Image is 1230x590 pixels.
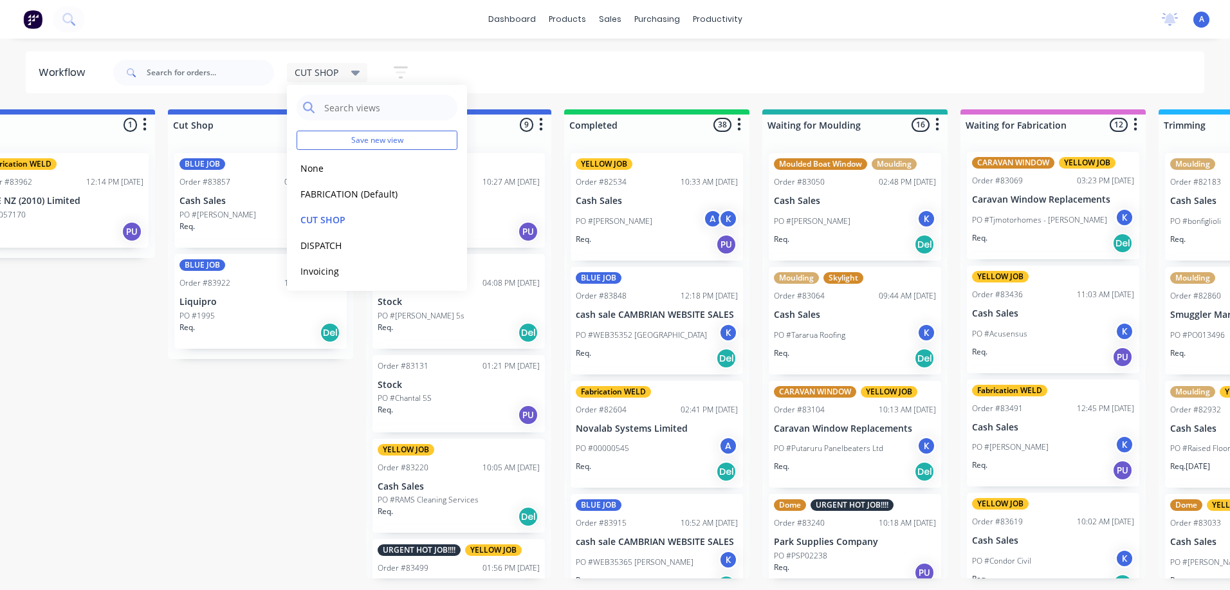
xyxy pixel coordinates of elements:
div: MouldingSkylightOrder #8306409:44 AM [DATE]Cash SalesPO #Tararua RoofingKReq.Del [769,267,941,374]
div: Moulding [1170,386,1215,398]
input: Search views [323,95,451,120]
div: Order #83436 [972,289,1023,300]
p: Cash Sales [972,308,1134,319]
div: 10:02 AM [DATE] [1077,516,1134,528]
div: 02:48 PM [DATE] [879,176,936,188]
p: Req. [576,234,591,245]
div: PU [914,562,935,583]
div: 02:41 PM [DATE] [681,404,738,416]
div: BLUE JOBOrder #8385703:17 PM [DATE]Cash SalesPO #[PERSON_NAME]Req.PU [174,153,347,248]
div: 10:52 AM [DATE] [681,517,738,529]
div: YELLOW JOBOrder #8343611:03 AM [DATE]Cash SalesPO #AcusensusKReq.PU [967,266,1139,373]
p: Stock [378,297,540,308]
p: Cash Sales [378,481,540,492]
div: PU [716,234,737,255]
button: Save new view [297,131,457,150]
p: cash sale CAMBRIAN WEBSITE SALES [576,309,738,320]
div: Moulding [1170,158,1215,170]
div: K [917,323,936,342]
div: 12:45 PM [DATE] [1077,403,1134,414]
div: Skylight [823,272,863,284]
div: CARAVAN WINDOW [774,386,856,398]
p: Req. [972,459,987,471]
p: Cash Sales [972,535,1134,546]
p: Req. [774,234,789,245]
p: Req. [179,221,195,232]
div: BLUE JOB [576,272,621,284]
div: Del [914,234,935,255]
p: PO #Condor Civil [972,555,1031,567]
p: PO #00000545 [576,443,629,454]
div: Order #83922 [179,277,230,289]
div: YELLOW JOB [1059,157,1115,169]
p: Req. [378,322,393,333]
p: PO #Tjmotorhomes - [PERSON_NAME] [972,214,1107,226]
button: Invoicing [297,264,434,279]
div: URGENT HOT JOB!!!! [378,544,461,556]
div: K [1115,208,1134,227]
div: PU [518,221,538,242]
div: sales [592,10,628,29]
div: Order #82932 [1170,404,1221,416]
button: FABRICATION (Default) [297,187,434,201]
div: YELLOW JOB [465,544,522,556]
p: Req. [DATE] [1170,461,1210,472]
p: Cash Sales [179,196,342,207]
div: Del [716,461,737,482]
div: Workflow [39,65,91,80]
div: A [703,209,722,228]
div: 11:03 AM [DATE] [1077,289,1134,300]
p: Req. [774,461,789,472]
div: Order #82604 [576,404,627,416]
div: 01:21 PM [DATE] [482,360,540,372]
div: 12:18 PM [DATE] [681,290,738,302]
p: cash sale CAMBRIAN WEBSITE SALES [576,537,738,548]
div: 04:08 PM [DATE] [482,277,540,289]
p: PO #Tararua Roofing [774,329,845,341]
p: PO #1995 [179,310,215,322]
div: Order #83499 [378,562,428,574]
div: BLUE JOB [576,499,621,511]
div: Order #83619 [972,516,1023,528]
p: Liquipro [179,297,342,308]
div: products [542,10,592,29]
div: 10:33 AM [DATE] [681,176,738,188]
div: Del [320,322,340,343]
div: Order #8313101:21 PM [DATE]StockPO #Chantal 5SReq.PU [372,355,545,432]
div: DomeURGENT HOT JOB!!!!Order #8324010:18 AM [DATE]Park Supplies CompanyPO #PSP02238Req.PU [769,494,941,589]
p: Req. [774,347,789,359]
div: Del [518,506,538,527]
div: PU [518,405,538,425]
div: Order #83033 [1170,517,1221,529]
div: 10:13 AM [DATE] [879,404,936,416]
div: 12:52 PM [DATE] [284,277,342,289]
p: PO #PSP02238 [774,550,827,562]
div: YELLOW JOBOrder #8322010:05 AM [DATE]Cash SalesPO #RAMS Cleaning ServicesReq.Del [372,439,545,533]
div: Dome [774,499,806,511]
div: Order #82183 [1170,176,1221,188]
p: PO #Chantal 5S [378,392,432,404]
div: Del [518,322,538,343]
p: Caravan Window Replacements [972,194,1134,205]
div: PU [1112,460,1133,481]
div: Moulded Boat WindowMouldingOrder #8305002:48 PM [DATE]Cash SalesPO #[PERSON_NAME]KReq.Del [769,153,941,261]
p: Req. [576,347,591,359]
div: BLUE JOBOrder #8384812:18 PM [DATE]cash sale CAMBRIAN WEBSITE SALESPO #WEB35352 [GEOGRAPHIC_DATA]... [571,267,743,374]
p: PO #bonfiglioli [1170,216,1221,227]
p: PO #Putaruru Panelbeaters Ltd [774,443,883,454]
div: 12:14 PM [DATE] [86,176,143,188]
p: Req. [972,573,987,585]
div: Order #83848 [576,290,627,302]
div: 01:56 PM [DATE] [482,562,540,574]
div: 10:27 AM [DATE] [482,176,540,188]
div: purchasing [628,10,686,29]
p: Novalab Systems Limited [576,423,738,434]
span: A [1199,14,1204,25]
p: PO #RAMS Cleaning Services [378,494,479,506]
p: Req. [576,575,591,586]
span: CUT SHOP [295,66,338,79]
p: PO #WEB35352 [GEOGRAPHIC_DATA] [576,329,707,341]
div: Del [1112,233,1133,254]
div: Moulding [774,272,819,284]
div: PU [122,221,142,242]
